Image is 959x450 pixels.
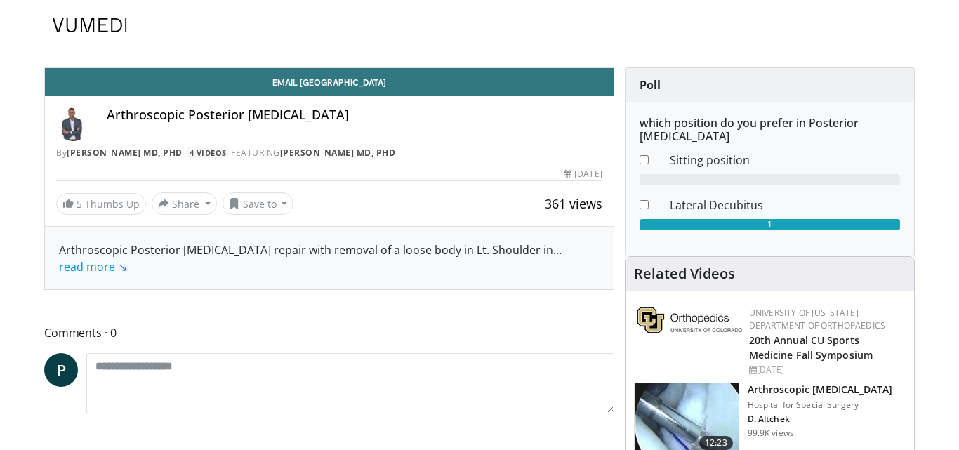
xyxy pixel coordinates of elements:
[749,333,873,362] a: 20th Annual CU Sports Medicine Fall Symposium
[59,259,127,274] a: read more ↘
[545,195,602,212] span: 361 views
[77,197,82,211] span: 5
[748,428,794,439] p: 99.9K views
[699,436,733,450] span: 12:23
[749,364,903,376] div: [DATE]
[45,68,614,96] a: Email [GEOGRAPHIC_DATA]
[637,307,742,333] img: 355603a8-37da-49b6-856f-e00d7e9307d3.png.150x105_q85_autocrop_double_scale_upscale_version-0.2.png
[659,152,911,168] dd: Sitting position
[640,117,900,143] h6: which position do you prefer in Posterior [MEDICAL_DATA]
[223,192,294,215] button: Save to
[152,192,217,215] button: Share
[53,18,127,32] img: VuMedi Logo
[44,353,78,387] a: P
[748,413,893,425] p: David W Altchek
[640,77,661,93] strong: Poll
[107,107,602,123] h4: Arthroscopic Posterior [MEDICAL_DATA]
[640,219,900,230] div: 1
[67,147,183,159] a: [PERSON_NAME] MD, PhD
[44,324,614,342] span: Comments 0
[634,265,735,282] h4: Related Videos
[280,147,396,159] a: [PERSON_NAME] MD, PhD
[59,241,600,275] div: Arthroscopic Posterior [MEDICAL_DATA] repair with removal of a loose body in Lt. Shoulder in
[56,147,602,159] div: By FEATURING
[56,193,146,215] a: 5 Thumbs Up
[659,197,911,213] dd: Lateral Decubitus
[748,399,893,411] p: Hospital for Special Surgery
[748,383,893,397] h3: Arthroscopic [MEDICAL_DATA]
[185,147,231,159] a: 4 Videos
[56,107,90,141] img: Avatar
[749,307,885,331] a: University of [US_STATE] Department of Orthopaedics
[564,168,602,180] div: [DATE]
